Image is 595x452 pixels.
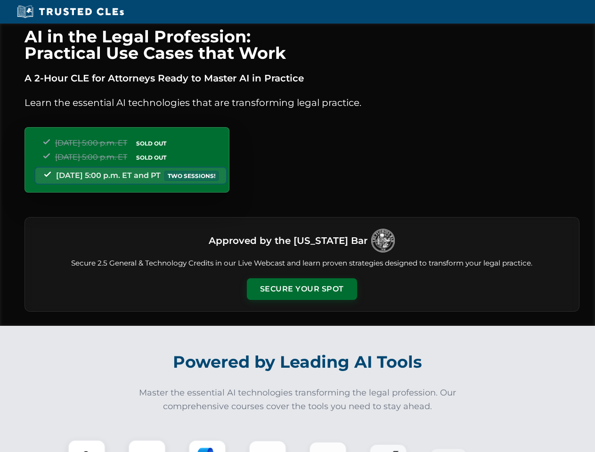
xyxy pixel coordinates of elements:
span: [DATE] 5:00 p.m. ET [55,153,127,161]
h3: Approved by the [US_STATE] Bar [209,232,367,249]
h1: AI in the Legal Profession: Practical Use Cases that Work [24,28,579,61]
span: [DATE] 5:00 p.m. ET [55,138,127,147]
h2: Powered by Leading AI Tools [37,346,559,379]
span: SOLD OUT [133,153,170,162]
p: Secure 2.5 General & Technology Credits in our Live Webcast and learn proven strategies designed ... [36,258,568,269]
img: Trusted CLEs [14,5,127,19]
p: A 2-Hour CLE for Attorneys Ready to Master AI in Practice [24,71,579,86]
span: SOLD OUT [133,138,170,148]
p: Learn the essential AI technologies that are transforming legal practice. [24,95,579,110]
button: Secure Your Spot [247,278,357,300]
p: Master the essential AI technologies transforming the legal profession. Our comprehensive courses... [133,386,463,413]
img: Logo [371,229,395,252]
